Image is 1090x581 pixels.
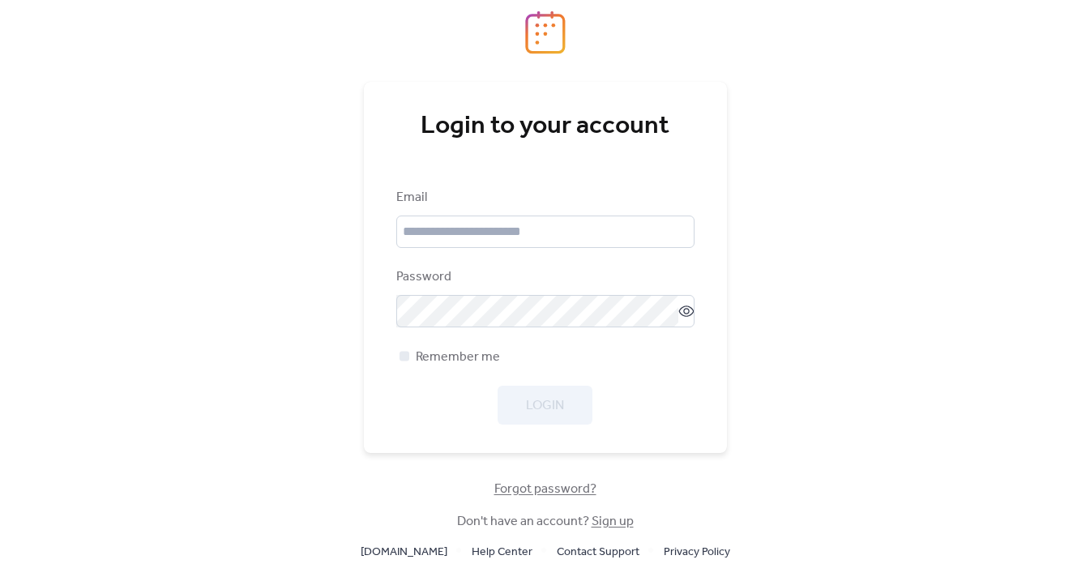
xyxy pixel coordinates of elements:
[592,509,634,534] a: Sign up
[557,543,639,562] span: Contact Support
[664,541,730,562] a: Privacy Policy
[361,543,447,562] span: [DOMAIN_NAME]
[472,541,532,562] a: Help Center
[361,541,447,562] a: [DOMAIN_NAME]
[664,543,730,562] span: Privacy Policy
[457,512,634,532] span: Don't have an account?
[396,188,691,207] div: Email
[396,267,691,287] div: Password
[525,11,566,54] img: logo
[494,485,596,493] a: Forgot password?
[416,348,500,367] span: Remember me
[396,110,695,143] div: Login to your account
[557,541,639,562] a: Contact Support
[472,543,532,562] span: Help Center
[494,480,596,499] span: Forgot password?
